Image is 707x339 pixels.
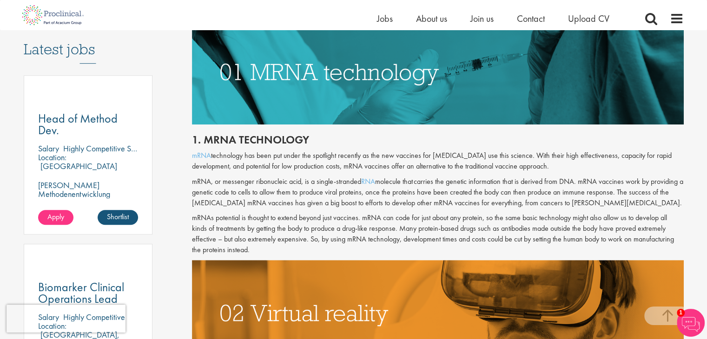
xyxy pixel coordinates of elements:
[47,212,64,222] span: Apply
[470,13,494,25] a: Join us
[38,143,59,154] span: Salary
[7,305,126,332] iframe: reCAPTCHA
[98,210,138,225] a: Shortlist
[677,309,705,337] img: Chatbot
[568,13,609,25] a: Upload CV
[192,176,684,209] p: mRNA, or messenger ribonucleic acid, is a single-stranded molecule that carries the genetic infor...
[38,161,117,189] p: [GEOGRAPHIC_DATA] (60318), [GEOGRAPHIC_DATA]
[38,181,139,234] p: [PERSON_NAME] Methodenentwicklung (m/w/d)** | Dauerhaft | Biowissenschaften | [GEOGRAPHIC_DATA] (...
[38,113,139,136] a: Head of Method Dev.
[24,18,153,64] h3: Latest jobs
[416,13,447,25] a: About us
[192,213,684,255] p: mRNAs potential is thought to extend beyond just vaccines. mRNA can code for just about any prote...
[517,13,545,25] a: Contact
[38,210,73,225] a: Apply
[38,281,139,305] a: Biomarker Clinical Operations Lead
[192,150,684,172] p: technology has been put under the spotlight recently as the new vaccines for [MEDICAL_DATA] use t...
[38,152,66,163] span: Location:
[38,279,124,306] span: Biomarker Clinical Operations Lead
[192,134,684,146] h2: 1. mRNA technology
[63,143,148,154] p: Highly Competitive Salary
[38,111,118,138] span: Head of Method Dev.
[192,150,211,160] a: mRNA
[361,176,375,186] a: RNA
[677,309,685,317] span: 1
[377,13,393,25] a: Jobs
